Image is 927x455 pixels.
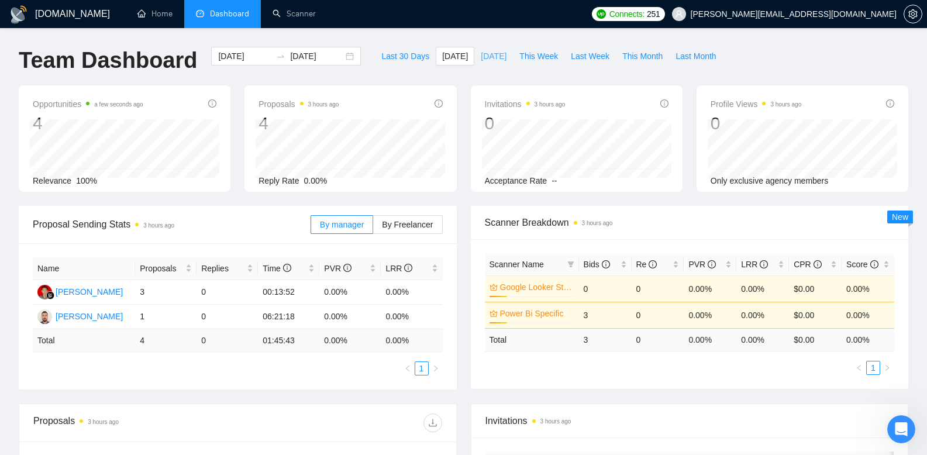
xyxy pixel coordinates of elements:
[442,50,468,63] span: [DATE]
[485,215,895,230] span: Scanner Breakdown
[880,361,894,375] li: Next Page
[56,285,123,298] div: [PERSON_NAME]
[564,47,616,66] button: Last Week
[205,5,226,26] div: Close
[736,328,789,351] td: 0.00 %
[597,9,606,19] img: upwork-logo.png
[884,364,891,371] span: right
[42,312,67,325] div: Mariia
[684,275,736,302] td: 0.00%
[584,260,610,269] span: Bids
[552,176,557,185] span: --
[660,99,668,108] span: info-circle
[135,329,197,352] td: 4
[13,257,37,281] img: Profile image for Mariia
[736,275,789,302] td: 0.00%
[33,257,135,280] th: Name
[760,260,768,268] span: info-circle
[892,212,908,222] span: New
[880,361,894,375] button: right
[42,96,67,108] div: Mariia
[9,5,28,24] img: logo
[381,50,429,63] span: Last 30 Days
[37,309,52,324] img: NE
[401,361,415,375] button: left
[33,112,143,135] div: 4
[404,365,411,372] span: left
[135,305,197,329] td: 1
[485,328,579,351] td: Total
[609,8,645,20] span: Connects:
[429,361,443,375] li: Next Page
[33,413,237,432] div: Proposals
[567,261,574,268] span: filter
[385,264,412,273] span: LRR
[208,99,216,108] span: info-circle
[579,275,632,302] td: 0
[87,5,150,25] h1: Messages
[684,328,736,351] td: 0.00 %
[320,220,364,229] span: By manager
[319,329,381,352] td: 0.00 %
[319,305,381,329] td: 0.00%
[711,112,802,135] div: 0
[424,418,442,428] span: download
[381,329,442,352] td: 0.00 %
[258,280,319,305] td: 00:13:52
[649,260,657,268] span: info-circle
[435,99,443,108] span: info-circle
[197,305,258,329] td: 0
[436,47,474,66] button: [DATE]
[904,9,922,19] span: setting
[870,260,878,268] span: info-circle
[33,97,143,111] span: Opportunities
[565,256,577,273] span: filter
[69,53,102,65] div: • [DATE]
[474,47,513,66] button: [DATE]
[42,269,67,281] div: Mariia
[42,182,67,195] div: Mariia
[69,269,102,281] div: • [DATE]
[846,260,878,269] span: Score
[64,291,170,314] button: Ask a question
[535,101,566,108] time: 3 hours ago
[582,220,613,226] time: 3 hours ago
[842,275,894,302] td: 0.00%
[283,264,291,272] span: info-circle
[69,139,102,151] div: • [DATE]
[13,214,37,237] img: Profile image for Mariia
[259,176,299,185] span: Reply Rate
[197,280,258,305] td: 0
[429,361,443,375] button: right
[135,280,197,305] td: 3
[276,51,285,61] span: swap-right
[201,262,244,275] span: Replies
[13,41,37,64] img: Profile image for Mariia
[622,50,663,63] span: This Month
[42,226,67,238] div: Mariia
[381,280,442,305] td: 0.00%
[65,377,110,385] span: Messages
[33,176,71,185] span: Relevance
[432,365,439,372] span: right
[814,260,822,268] span: info-circle
[375,47,436,66] button: Last 30 Days
[500,307,572,320] a: Power Bi Specific
[675,10,683,18] span: user
[688,260,716,269] span: PVR
[789,275,842,302] td: $0.00
[856,364,863,371] span: left
[842,302,894,328] td: 0.00%
[210,9,249,19] span: Dashboard
[13,344,37,367] img: Profile image for Mariia
[632,302,684,328] td: 0
[94,101,143,108] time: a few seconds ago
[69,226,102,238] div: • [DATE]
[401,361,415,375] li: Previous Page
[770,101,801,108] time: 3 hours ago
[886,99,894,108] span: info-circle
[866,361,880,375] li: 1
[117,347,175,394] button: Tickets
[263,264,291,273] span: Time
[258,305,319,329] td: 06:21:18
